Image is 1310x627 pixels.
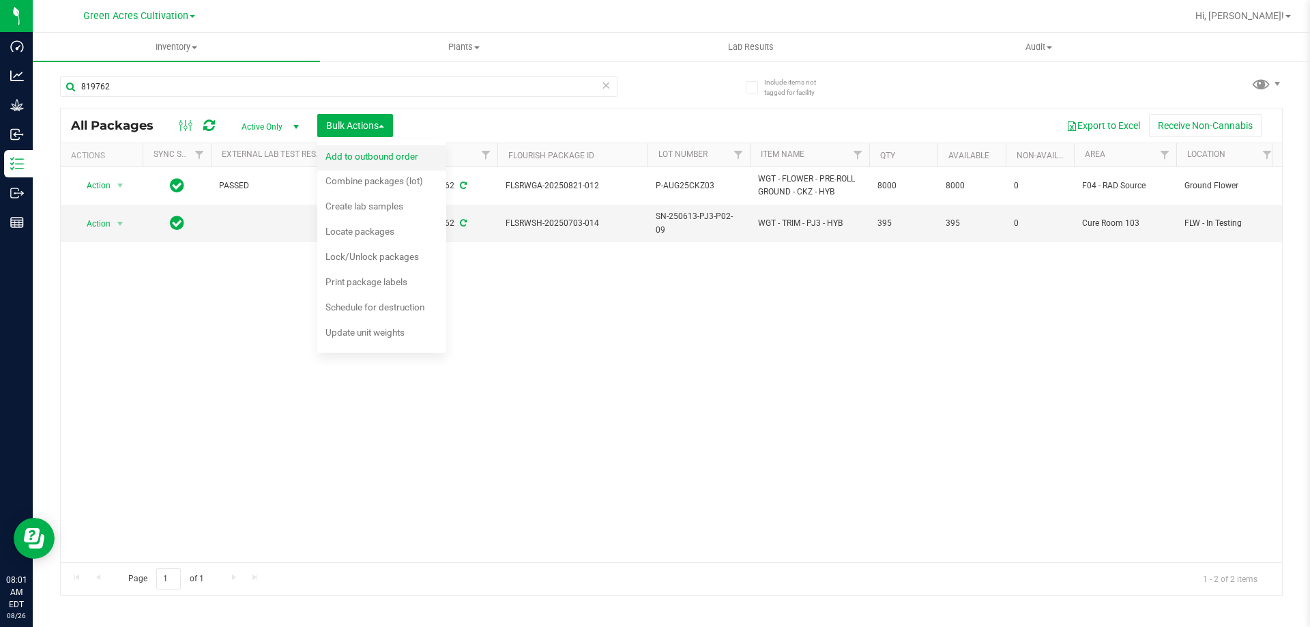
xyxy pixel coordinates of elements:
[112,214,129,233] span: select
[1082,179,1168,192] span: F04 - RAD Source
[758,173,861,199] span: WGT - FLOWER - PRE-ROLL GROUND - CKZ - HYB
[658,149,708,159] a: Lot Number
[325,302,424,312] span: Schedule for destruction
[601,76,611,94] span: Clear
[1192,568,1268,589] span: 1 - 2 of 2 items
[14,518,55,559] iframe: Resource center
[83,10,188,22] span: Green Acres Cultivation
[10,216,24,229] inline-svg: Reports
[946,217,998,230] span: 395
[895,33,1182,61] a: Audit
[458,218,467,228] span: Sync from Compliance System
[10,69,24,83] inline-svg: Analytics
[847,143,869,166] a: Filter
[112,176,129,195] span: select
[321,41,607,53] span: Plants
[946,179,998,192] span: 8000
[1085,149,1105,159] a: Area
[10,40,24,53] inline-svg: Dashboard
[1058,114,1149,137] button: Export to Excel
[317,114,393,137] button: Bulk Actions
[325,251,419,262] span: Lock/Unlock packages
[1184,179,1270,192] span: Ground Flower
[877,179,929,192] span: 8000
[764,77,832,98] span: Include items not tagged for facility
[60,76,617,97] input: Search Package ID, Item Name, SKU, Lot or Part Number...
[10,98,24,112] inline-svg: Grow
[325,201,403,212] span: Create lab samples
[325,151,418,162] span: Add to outbound order
[656,179,742,192] span: P-AUG25CKZ03
[880,151,895,160] a: Qty
[10,128,24,141] inline-svg: Inbound
[325,327,405,338] span: Update unit weights
[170,214,184,233] span: In Sync
[71,118,167,133] span: All Packages
[1017,151,1077,160] a: Non-Available
[320,33,607,61] a: Plants
[117,568,215,589] span: Page of 1
[1014,217,1066,230] span: 0
[1014,179,1066,192] span: 0
[896,41,1182,53] span: Audit
[74,176,111,195] span: Action
[761,149,804,159] a: Item Name
[6,611,27,621] p: 08/26
[326,120,384,131] span: Bulk Actions
[607,33,894,61] a: Lab Results
[1187,149,1225,159] a: Location
[475,143,497,166] a: Filter
[458,181,467,190] span: Sync from Compliance System
[325,226,394,237] span: Locate packages
[156,568,181,589] input: 1
[506,217,639,230] span: FLSRWSH-20250703-014
[948,151,989,160] a: Available
[219,179,339,192] span: PASSED
[33,41,320,53] span: Inventory
[170,176,184,195] span: In Sync
[1082,217,1168,230] span: Cure Room 103
[71,151,137,160] div: Actions
[10,186,24,200] inline-svg: Outbound
[710,41,792,53] span: Lab Results
[325,175,423,186] span: Combine packages (lot)
[656,210,742,236] span: SN-250613-PJ3-P02-09
[154,149,206,159] a: Sync Status
[508,151,594,160] a: Flourish Package ID
[877,217,929,230] span: 395
[325,276,407,287] span: Print package labels
[1195,10,1284,21] span: Hi, [PERSON_NAME]!
[506,179,639,192] span: FLSRWGA-20250821-012
[188,143,211,166] a: Filter
[6,574,27,611] p: 08:01 AM EDT
[1256,143,1279,166] a: Filter
[1154,143,1176,166] a: Filter
[1184,217,1270,230] span: FLW - In Testing
[222,149,329,159] a: External Lab Test Result
[10,157,24,171] inline-svg: Inventory
[1149,114,1262,137] button: Receive Non-Cannabis
[74,214,111,233] span: Action
[727,143,750,166] a: Filter
[33,33,320,61] a: Inventory
[758,217,861,230] span: WGT - TRIM - PJ3 - HYB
